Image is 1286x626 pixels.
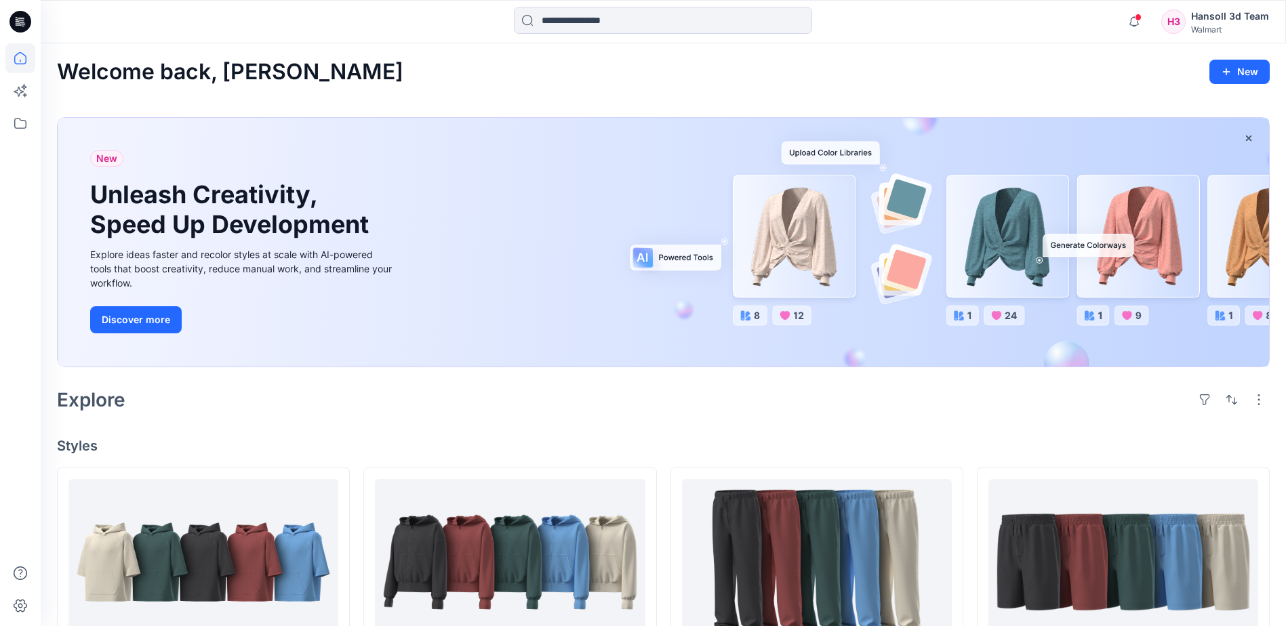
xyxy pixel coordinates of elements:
div: Explore ideas faster and recolor styles at scale with AI-powered tools that boost creativity, red... [90,247,395,290]
button: Discover more [90,306,182,333]
div: Walmart [1191,24,1269,35]
button: New [1209,60,1270,84]
h4: Styles [57,438,1270,454]
h2: Welcome back, [PERSON_NAME] [57,60,403,85]
h2: Explore [57,389,125,411]
div: H3 [1161,9,1186,34]
h1: Unleash Creativity, Speed Up Development [90,180,375,238]
span: New [96,150,117,167]
a: Discover more [90,306,395,333]
div: Hansoll 3d Team [1191,8,1269,24]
